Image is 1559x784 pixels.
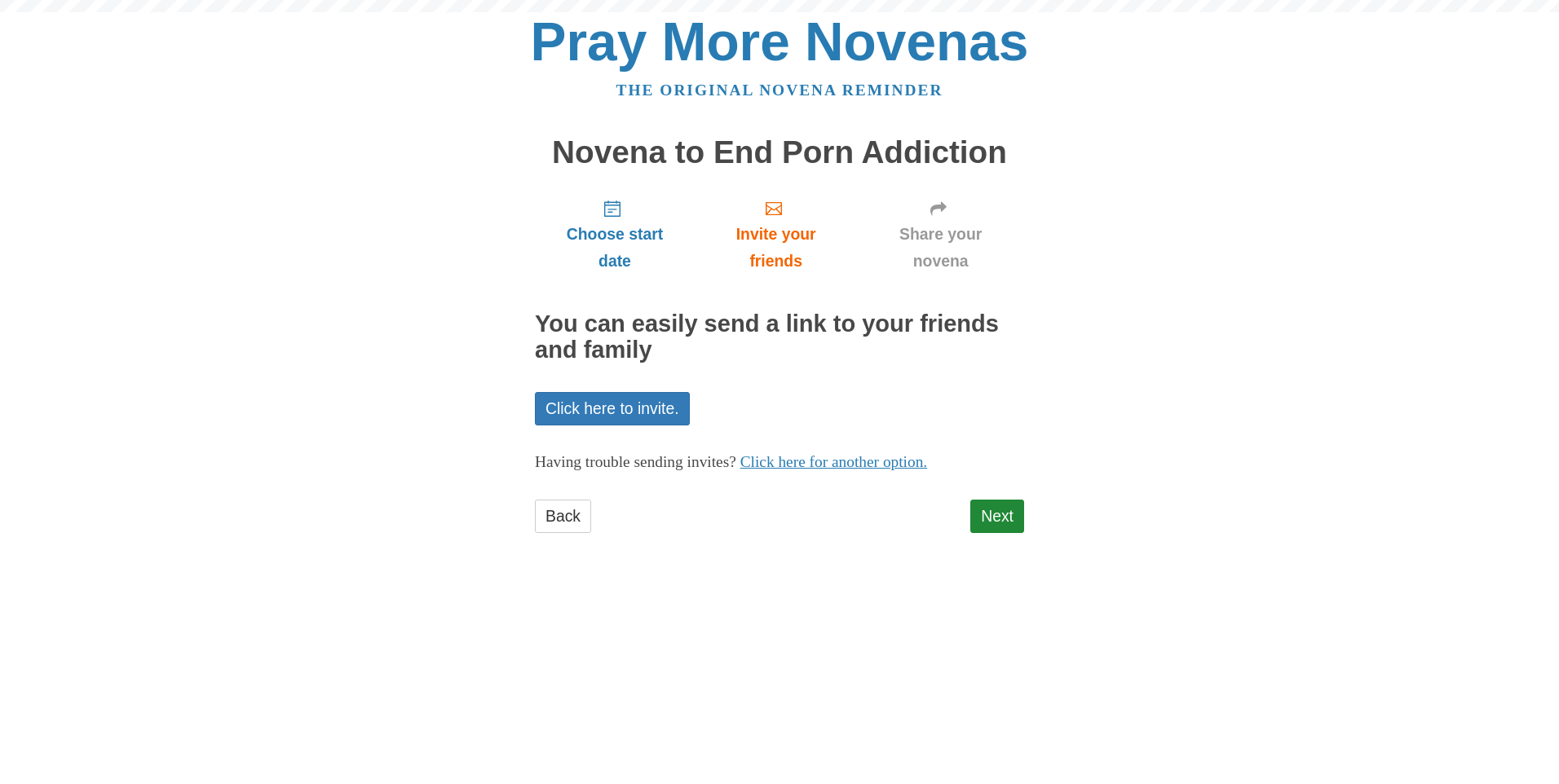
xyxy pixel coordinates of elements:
[535,500,591,533] a: Back
[857,186,1024,283] a: Share your novena
[535,392,690,425] a: Click here to invite.
[535,311,1024,363] h2: You can easily send a link to your friends and family
[970,500,1024,533] a: Next
[873,221,1008,275] span: Share your novena
[535,186,695,283] a: Choose start date
[695,186,857,283] a: Invite your friends
[551,221,678,275] span: Choose start date
[711,221,841,275] span: Invite your friends
[531,11,1029,72] a: Pray More Novenas
[535,453,736,470] span: Having trouble sending invites?
[535,135,1024,170] h1: Novena to End Porn Addiction
[616,81,943,99] a: The original novena reminder
[740,453,928,470] a: Click here for another option.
